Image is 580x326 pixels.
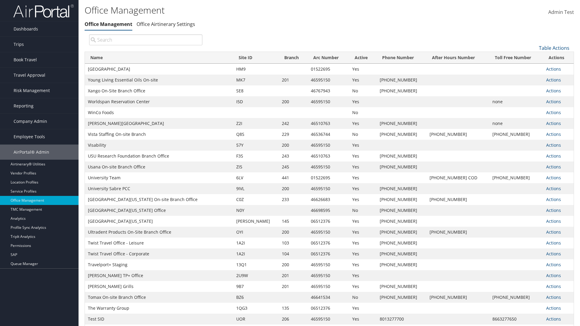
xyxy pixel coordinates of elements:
[85,172,233,183] td: University Team
[377,194,427,205] td: [PHONE_NUMBER]
[85,238,233,248] td: Twist Travel Office - Leisure
[349,161,376,172] td: Yes
[349,205,376,216] td: No
[308,85,349,96] td: 46767943
[546,77,561,83] a: Actions
[233,205,279,216] td: N0Y
[85,140,233,151] td: Visability
[349,227,376,238] td: Yes
[349,52,376,64] th: Active: activate to sort column ascending
[308,64,349,75] td: 01522695
[427,227,489,238] td: [PHONE_NUMBER]
[85,151,233,161] td: USU Research Foundation Branch Office
[308,205,349,216] td: 46698595
[308,216,349,227] td: 06512376
[308,140,349,151] td: 46595150
[427,129,489,140] td: [PHONE_NUMBER]
[233,75,279,85] td: MK7
[349,96,376,107] td: Yes
[546,110,561,115] a: Actions
[377,75,427,85] td: [PHONE_NUMBER]
[85,270,233,281] td: [PERSON_NAME] TP+ Office
[279,172,308,183] td: 441
[377,205,427,216] td: [PHONE_NUMBER]
[233,129,279,140] td: Q8S
[233,140,279,151] td: 57Y
[85,227,233,238] td: Ultradent Products On-Site Branch Office
[14,52,37,67] span: Book Travel
[85,52,233,64] th: Name: activate to sort column ascending
[233,183,279,194] td: 9IVL
[349,281,376,292] td: Yes
[85,161,233,172] td: Usana On-site Branch Office
[427,194,489,205] td: [PHONE_NUMBER]
[14,129,45,144] span: Employee Tools
[14,21,38,37] span: Dashboards
[85,281,233,292] td: [PERSON_NAME] Grills
[543,52,574,64] th: Actions
[85,259,233,270] td: Travelport+ Staging
[233,314,279,324] td: UOR
[279,151,308,161] td: 243
[308,259,349,270] td: 46595150
[279,259,308,270] td: 200
[308,238,349,248] td: 06512376
[546,294,561,300] a: Actions
[85,21,132,27] a: Office Management
[308,151,349,161] td: 46510763
[279,52,308,64] th: Branch: activate to sort column ascending
[349,107,376,118] td: No
[85,216,233,227] td: [GEOGRAPHIC_DATA][US_STATE]
[85,107,233,118] td: WinCo Foods
[546,142,561,148] a: Actions
[14,145,49,160] span: AirPortal® Admin
[233,292,279,303] td: BZ6
[377,129,427,140] td: [PHONE_NUMBER]
[279,248,308,259] td: 104
[546,153,561,159] a: Actions
[377,85,427,96] td: [PHONE_NUMBER]
[85,303,233,314] td: The Warranty Group
[14,98,34,113] span: Reporting
[85,85,233,96] td: Xango On-Site Branch Office
[546,218,561,224] a: Actions
[427,52,489,64] th: After Hours Number: activate to sort column ascending
[546,131,561,137] a: Actions
[89,34,202,45] input: Search
[489,314,543,324] td: 8663277650
[233,216,279,227] td: [PERSON_NAME]
[377,161,427,172] td: [PHONE_NUMBER]
[308,118,349,129] td: 46510763
[377,151,427,161] td: [PHONE_NUMBER]
[349,194,376,205] td: Yes
[546,240,561,246] a: Actions
[85,129,233,140] td: Vista Staffing On-site Branch
[308,75,349,85] td: 46595150
[233,161,279,172] td: ZI5
[377,183,427,194] td: [PHONE_NUMBER]
[546,99,561,104] a: Actions
[489,96,543,107] td: none
[279,314,308,324] td: 206
[279,161,308,172] td: 245
[377,238,427,248] td: [PHONE_NUMBER]
[233,227,279,238] td: OYI
[85,292,233,303] td: Tomax On-site Branch Office
[377,248,427,259] td: [PHONE_NUMBER]
[546,66,561,72] a: Actions
[349,151,376,161] td: Yes
[349,75,376,85] td: Yes
[489,292,543,303] td: [PHONE_NUMBER]
[546,207,561,213] a: Actions
[546,229,561,235] a: Actions
[279,238,308,248] td: 103
[233,248,279,259] td: 1A2I
[377,216,427,227] td: [PHONE_NUMBER]
[539,45,569,51] a: Table Actions
[546,175,561,181] a: Actions
[85,4,411,17] h1: Office Management
[349,216,376,227] td: Yes
[279,96,308,107] td: 200
[349,303,376,314] td: Yes
[548,3,574,22] a: Admin Test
